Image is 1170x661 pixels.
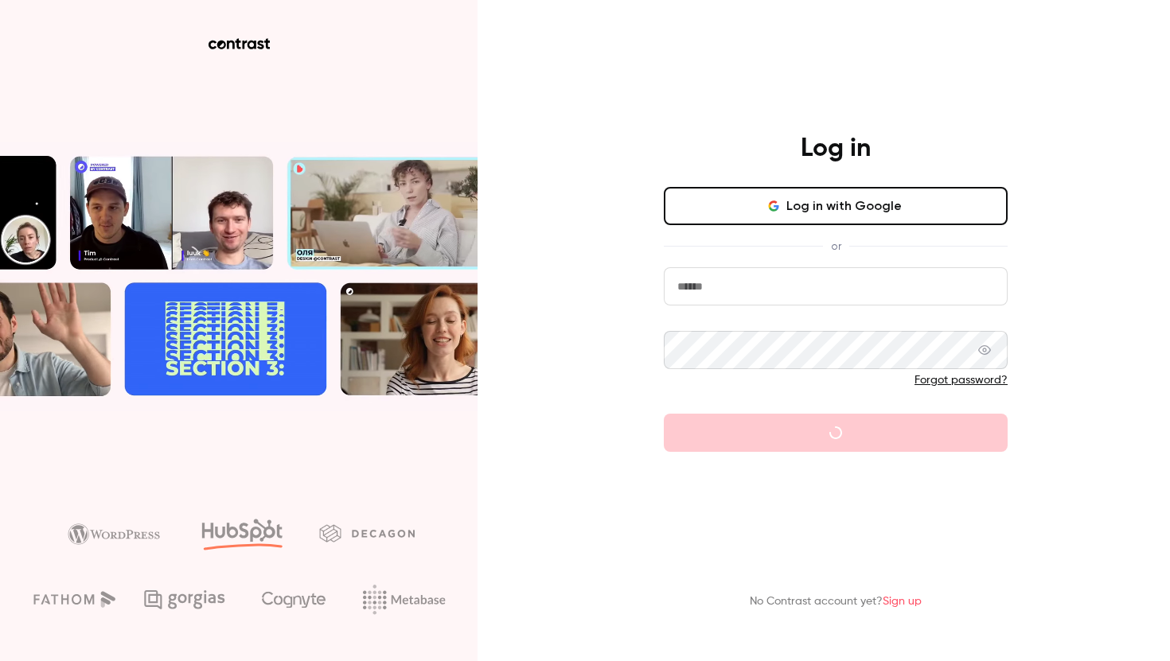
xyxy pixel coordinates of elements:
[750,593,922,610] p: No Contrast account yet?
[823,238,849,255] span: or
[801,133,871,165] h4: Log in
[883,596,922,607] a: Sign up
[915,375,1008,386] a: Forgot password?
[664,187,1008,225] button: Log in with Google
[319,524,415,542] img: decagon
